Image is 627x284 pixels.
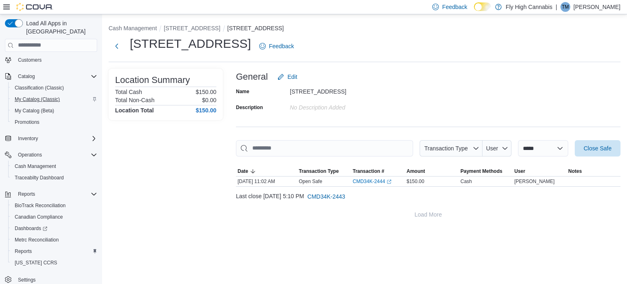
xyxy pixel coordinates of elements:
[299,168,339,174] span: Transaction Type
[8,223,100,234] a: Dashboards
[16,3,53,11] img: Cova
[227,25,284,31] button: [STREET_ADDRESS]
[109,38,125,54] button: Next
[11,201,69,210] a: BioTrack Reconciliation
[560,2,570,12] div: Troy Miller
[15,163,56,170] span: Cash Management
[8,211,100,223] button: Canadian Compliance
[556,2,557,12] p: |
[304,188,349,205] button: CMD34K-2443
[405,166,459,176] button: Amount
[584,144,611,152] span: Close Safe
[474,2,491,11] input: Dark Mode
[459,166,513,176] button: Payment Methods
[11,117,97,127] span: Promotions
[15,202,66,209] span: BioTrack Reconciliation
[11,83,67,93] a: Classification (Classic)
[18,57,42,63] span: Customers
[18,135,38,142] span: Inventory
[8,200,100,211] button: BioTrack Reconciliation
[513,166,567,176] button: User
[442,3,467,11] span: Feedback
[11,161,59,171] a: Cash Management
[299,178,322,185] p: Open Safe
[18,73,35,80] span: Catalog
[236,177,297,186] div: [DATE] 11:02 AM
[238,168,248,174] span: Date
[236,140,413,157] input: This is a search bar. As you type, the results lower in the page will automatically filter.
[8,105,100,116] button: My Catalog (Beta)
[130,36,251,52] h1: [STREET_ADDRESS]
[11,106,97,116] span: My Catalog (Beta)
[15,119,40,125] span: Promotions
[11,224,97,233] span: Dashboards
[202,97,216,103] p: $0.00
[486,145,498,152] span: User
[567,166,620,176] button: Notes
[290,85,399,95] div: [STREET_ADDRESS]
[15,248,32,255] span: Reports
[11,161,97,171] span: Cash Management
[11,117,43,127] a: Promotions
[196,89,216,95] p: $150.00
[11,258,60,268] a: [US_STATE] CCRS
[115,89,142,95] h6: Total Cash
[11,201,97,210] span: BioTrack Reconciliation
[236,88,249,95] label: Name
[274,69,300,85] button: Edit
[415,210,442,219] span: Load More
[15,150,45,160] button: Operations
[15,72,97,81] span: Catalog
[287,73,297,81] span: Edit
[15,85,64,91] span: Classification (Classic)
[115,107,154,114] h4: Location Total
[15,189,38,199] button: Reports
[15,72,38,81] button: Catalog
[11,94,97,104] span: My Catalog (Classic)
[18,152,42,158] span: Operations
[23,19,97,36] span: Load All Apps in [GEOGRAPHIC_DATA]
[460,178,472,185] div: Cash
[11,212,66,222] a: Canadian Compliance
[8,116,100,128] button: Promotions
[8,82,100,94] button: Classification (Classic)
[269,42,294,50] span: Feedback
[11,83,97,93] span: Classification (Classic)
[307,192,345,201] span: CMD34K-2443
[11,94,63,104] a: My Catalog (Classic)
[236,104,263,111] label: Description
[11,173,67,183] a: Traceabilty Dashboard
[562,2,569,12] span: TM
[15,55,45,65] a: Customers
[15,96,60,103] span: My Catalog (Classic)
[11,246,97,256] span: Reports
[8,161,100,172] button: Cash Management
[460,168,502,174] span: Payment Methods
[15,237,59,243] span: Metrc Reconciliation
[575,140,620,157] button: Close Safe
[109,25,157,31] button: Cash Management
[15,55,97,65] span: Customers
[236,72,268,82] h3: General
[407,178,424,185] span: $150.00
[236,166,297,176] button: Date
[387,179,391,184] svg: External link
[11,246,35,256] a: Reports
[11,212,97,222] span: Canadian Compliance
[290,101,399,111] div: No Description added
[574,2,620,12] p: [PERSON_NAME]
[407,168,425,174] span: Amount
[2,133,100,144] button: Inventory
[420,140,482,157] button: Transaction Type
[11,235,97,245] span: Metrc Reconciliation
[196,107,216,114] h4: $150.00
[482,140,511,157] button: User
[351,166,405,176] button: Transaction #
[164,25,220,31] button: [STREET_ADDRESS]
[15,150,97,160] span: Operations
[568,168,582,174] span: Notes
[506,2,552,12] p: Fly High Cannabis
[15,214,63,220] span: Canadian Compliance
[514,178,555,185] span: [PERSON_NAME]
